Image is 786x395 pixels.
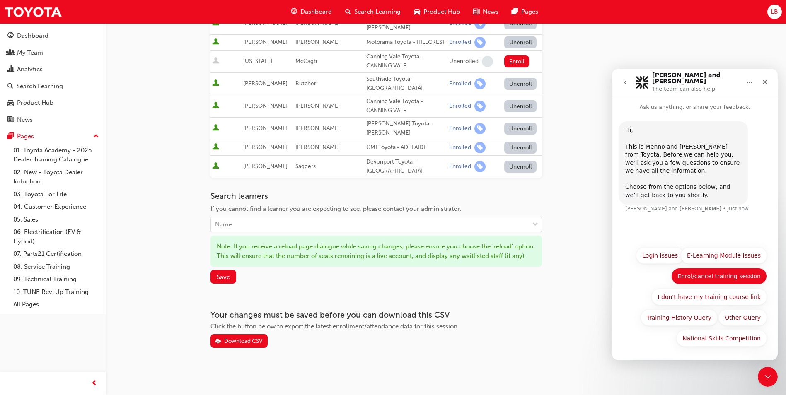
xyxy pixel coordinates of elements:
span: McCagh [295,58,317,65]
div: Enrolled [449,80,471,88]
span: Click the button below to export the latest enrollment/attendance data for this session [210,323,457,330]
div: My Team [17,48,43,58]
div: Product Hub [17,98,53,108]
button: Download CSV [210,334,268,348]
img: Trak [4,2,62,21]
a: pages-iconPages [505,3,545,20]
a: Dashboard [3,28,102,43]
a: 09. Technical Training [10,273,102,286]
a: All Pages [10,298,102,311]
span: Product Hub [423,7,460,17]
div: Search Learning [17,82,63,91]
button: LB [767,5,782,19]
span: User is inactive [212,57,219,65]
span: search-icon [7,83,13,90]
span: [PERSON_NAME] [243,144,288,151]
iframe: Intercom live chat [758,367,778,387]
span: [US_STATE] [243,58,272,65]
span: User is active [212,102,219,110]
div: Dashboard [17,31,48,41]
div: Southside Toyota - [GEOGRAPHIC_DATA] [366,75,446,93]
span: Search Learning [354,7,401,17]
button: Unenroll [504,36,537,48]
span: User is active [212,79,219,88]
div: Devonport Toyota - [GEOGRAPHIC_DATA] [366,157,446,176]
span: User is active [212,124,219,132]
span: [PERSON_NAME] [243,19,288,26]
h3: Search learners [210,191,542,201]
div: Unenrolled [449,58,479,65]
button: Pages [3,129,102,144]
a: Product Hub [3,95,102,111]
div: Enrolled [449,144,471,152]
div: Enrolled [449,163,471,171]
a: 08. Service Training [10,260,102,273]
div: Download CSV [224,337,263,344]
span: learningRecordVerb_ENROLL-icon [474,123,486,134]
button: Unenroll [504,78,537,90]
span: News [483,7,498,17]
span: learningRecordVerb_ENROLL-icon [474,142,486,153]
div: Canning Vale Toyota - CANNING VALE [366,97,446,116]
div: Enrolled [449,125,471,132]
span: learningRecordVerb_ENROLL-icon [474,101,486,112]
span: If you cannot find a learner you are expecting to see, please contact your administrator. [210,205,461,212]
iframe: Intercom live chat [612,69,778,360]
button: DashboardMy TeamAnalyticsSearch LearningProduct HubNews [3,26,102,129]
span: learningRecordVerb_ENROLL-icon [474,78,486,89]
button: Enroll [504,55,529,67]
span: search-icon [345,7,351,17]
a: 03. Toyota For Life [10,188,102,201]
span: [PERSON_NAME] [243,102,288,109]
span: User is active [212,162,219,171]
button: Unenroll [504,142,537,154]
span: pages-icon [7,133,14,140]
span: pages-icon [512,7,518,17]
a: 07. Parts21 Certification [10,248,102,260]
a: 01. Toyota Academy - 2025 Dealer Training Catalogue [10,144,102,166]
span: [PERSON_NAME] [295,125,340,132]
span: [PERSON_NAME] [295,102,340,109]
button: Save [210,270,236,284]
span: learningRecordVerb_ENROLL-icon [474,37,486,48]
span: User is active [212,38,219,46]
span: Dashboard [300,7,332,17]
span: learningRecordVerb_ENROLL-icon [474,161,486,172]
h3: Your changes must be saved before you can download this CSV [210,310,542,320]
span: User is active [212,143,219,152]
span: download-icon [215,338,221,345]
div: News [17,115,33,125]
a: Search Learning [3,79,102,94]
span: Save [217,273,230,281]
span: Pages [521,7,538,17]
button: Unenroll [504,100,537,112]
div: Name [215,220,232,229]
span: chart-icon [7,66,14,73]
span: guage-icon [7,32,14,40]
a: 04. Customer Experience [10,200,102,213]
span: [PERSON_NAME] [295,144,340,151]
span: [PERSON_NAME] [243,80,288,87]
a: 06. Electrification (EV & Hybrid) [10,226,102,248]
div: Analytics [17,65,43,74]
span: [PERSON_NAME] [295,39,340,46]
span: down-icon [532,219,538,230]
a: 10. TUNE Rev-Up Training [10,286,102,299]
span: people-icon [7,49,14,57]
div: Note: If you receive a reload page dialogue while saving changes, please ensure you choose the 'r... [210,236,542,267]
a: My Team [3,45,102,60]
